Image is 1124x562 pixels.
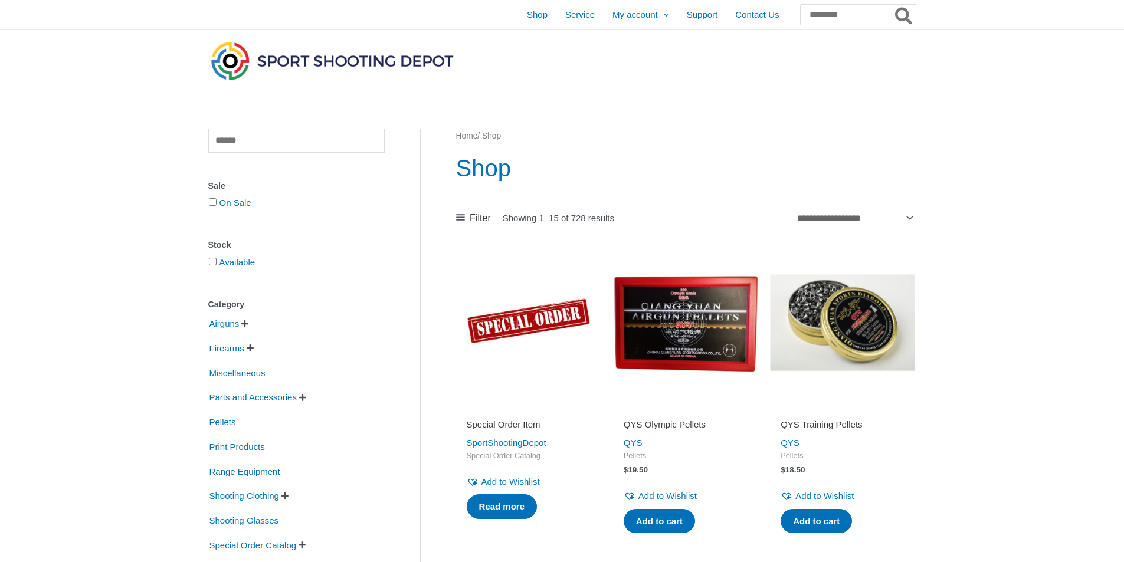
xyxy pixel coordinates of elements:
span: Print Products [208,437,266,457]
a: Shooting Clothing [208,490,280,500]
span: Special Order Catalog [467,451,591,461]
img: QYS Olympic Pellets [613,250,758,395]
span: Miscellaneous [208,363,267,383]
a: Firearms [208,343,245,353]
a: Shooting Glasses [208,515,280,525]
select: Shop order [793,208,916,228]
h2: Special Order Item [467,419,591,430]
span: Pellets [208,412,237,432]
span:  [299,541,306,549]
bdi: 18.50 [781,465,805,474]
a: QYS Olympic Pellets [624,419,748,435]
span: Add to Wishlist [481,476,540,487]
iframe: Customer reviews powered by Trustpilot [624,402,748,416]
a: QYS [624,438,643,448]
span: Shooting Glasses [208,511,280,531]
a: Add to Wishlist [467,474,540,490]
span:  [241,320,248,328]
a: Range Equipment [208,465,281,475]
img: Special Order Item [456,250,601,395]
a: Special Order Item [467,419,591,435]
span: Firearms [208,338,245,359]
div: Sale [208,178,385,195]
button: Search [893,5,916,25]
img: QYS Training Pellets [770,250,915,395]
a: QYS [781,438,799,448]
span: Special Order Catalog [208,535,298,556]
a: Add to Wishlist [624,488,697,504]
a: SportShootingDepot [467,438,546,448]
a: Airguns [208,318,241,328]
bdi: 19.50 [624,465,648,474]
a: On Sale [219,198,251,208]
a: Add to cart: “QYS Olympic Pellets” [624,509,695,534]
span: $ [781,465,785,474]
a: Special Order Catalog [208,540,298,550]
img: Sport Shooting Depot [208,39,456,83]
a: Home [456,132,478,140]
span: Airguns [208,314,241,334]
a: Parts and Accessories [208,392,298,402]
span: Add to Wishlist [638,491,697,501]
a: Add to Wishlist [781,488,854,504]
span:  [299,393,306,402]
span: Add to Wishlist [795,491,854,501]
nav: Breadcrumb [456,129,916,144]
span:  [281,492,289,500]
a: QYS Training Pellets [781,419,905,435]
span: Pellets [624,451,748,461]
a: Available [219,257,255,267]
span: Parts and Accessories [208,387,298,407]
h2: QYS Training Pellets [781,419,905,430]
a: Filter [456,209,491,227]
a: Add to cart: “QYS Training Pellets” [781,509,852,534]
div: Stock [208,236,385,254]
a: Pellets [208,416,237,426]
input: On Sale [209,198,217,206]
span: Filter [470,209,491,227]
iframe: Customer reviews powered by Trustpilot [467,402,591,416]
h2: QYS Olympic Pellets [624,419,748,430]
input: Available [209,258,217,265]
p: Showing 1–15 of 728 results [503,213,614,222]
span:  [247,344,254,352]
span: $ [624,465,628,474]
iframe: Customer reviews powered by Trustpilot [781,402,905,416]
h1: Shop [456,152,916,185]
span: Range Equipment [208,462,281,482]
span: Shooting Clothing [208,486,280,506]
a: Miscellaneous [208,367,267,377]
div: Category [208,296,385,313]
a: Read more about “Special Order Item” [467,494,538,519]
a: Print Products [208,441,266,451]
span: Pellets [781,451,905,461]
